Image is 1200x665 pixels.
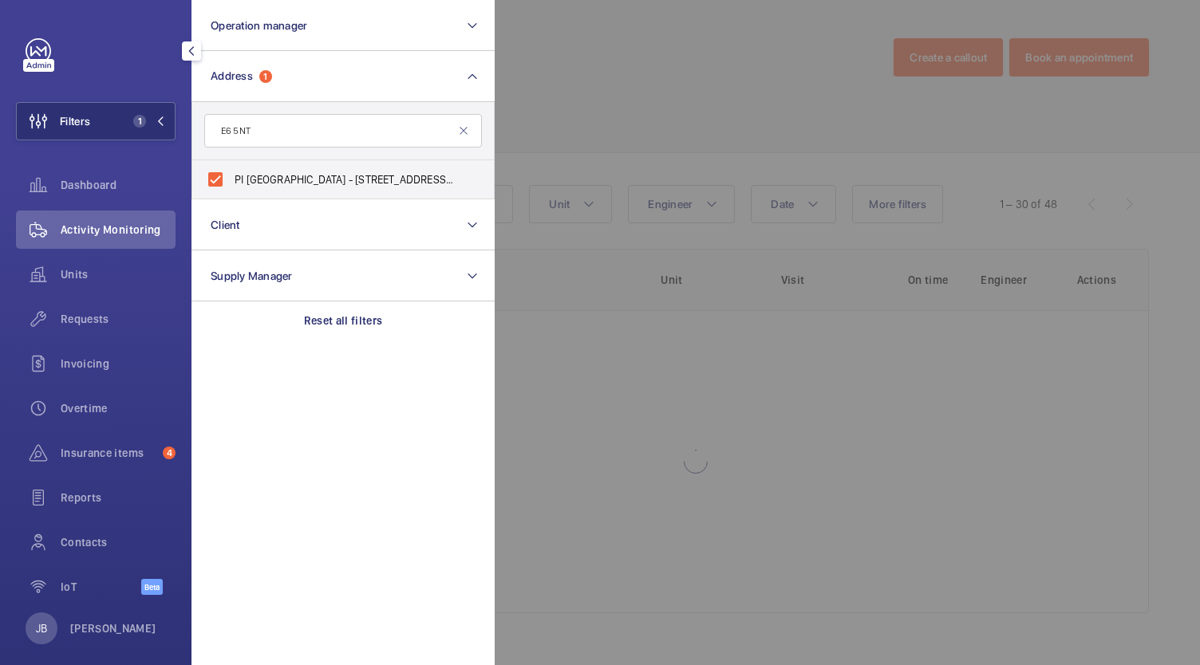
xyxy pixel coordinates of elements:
[61,356,176,372] span: Invoicing
[61,490,176,506] span: Reports
[141,579,163,595] span: Beta
[61,177,176,193] span: Dashboard
[36,620,47,636] p: JB
[60,113,90,129] span: Filters
[61,266,176,282] span: Units
[61,400,176,416] span: Overtime
[61,445,156,461] span: Insurance items
[61,222,176,238] span: Activity Monitoring
[133,115,146,128] span: 1
[16,102,176,140] button: Filters1
[163,447,176,459] span: 4
[61,534,176,550] span: Contacts
[70,620,156,636] p: [PERSON_NAME]
[61,579,141,595] span: IoT
[61,311,176,327] span: Requests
